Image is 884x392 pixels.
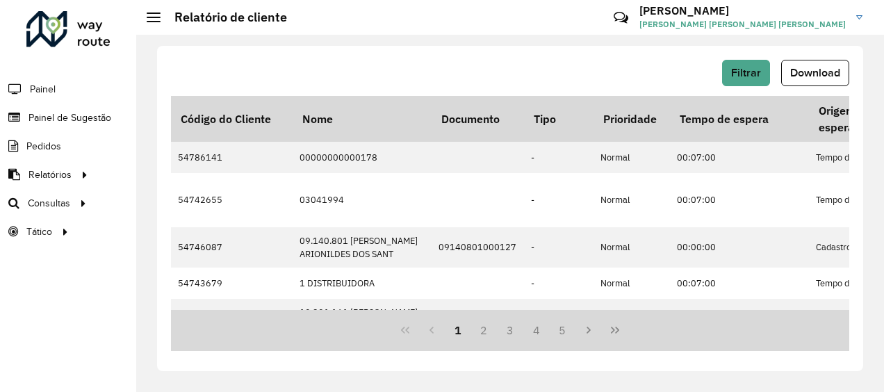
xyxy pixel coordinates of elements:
[722,60,770,86] button: Filtrar
[26,224,52,239] span: Tático
[445,317,471,343] button: 1
[594,142,670,173] td: Normal
[575,317,602,343] button: Next Page
[594,227,670,268] td: Normal
[670,268,809,299] td: 00:07:00
[594,268,670,299] td: Normal
[171,142,293,173] td: 54786141
[171,96,293,142] th: Código do Cliente
[432,299,524,339] td: 10201161000105
[28,111,111,125] span: Painel de Sugestão
[602,317,628,343] button: Last Page
[171,299,293,339] td: 54746400
[670,299,809,339] td: 00:00:00
[171,227,293,268] td: 54746087
[639,18,846,31] span: [PERSON_NAME] [PERSON_NAME] [PERSON_NAME]
[432,227,524,268] td: 09140801000127
[293,142,432,173] td: 00000000000178
[28,196,70,211] span: Consultas
[550,317,576,343] button: 5
[524,96,594,142] th: Tipo
[523,317,550,343] button: 4
[790,67,840,79] span: Download
[524,227,594,268] td: -
[524,268,594,299] td: -
[293,268,432,299] td: 1 DISTRIBUIDORA
[524,299,594,339] td: -
[731,67,761,79] span: Filtrar
[639,4,846,17] h3: [PERSON_NAME]
[524,142,594,173] td: -
[293,227,432,268] td: 09.140.801 [PERSON_NAME] ARIONILDES DOS SANT
[497,317,523,343] button: 3
[670,96,809,142] th: Tempo de espera
[594,299,670,339] td: Normal
[161,10,287,25] h2: Relatório de cliente
[594,173,670,227] td: Normal
[470,317,497,343] button: 2
[670,227,809,268] td: 00:00:00
[171,268,293,299] td: 54743679
[293,299,432,339] td: 10.201.161 [PERSON_NAME] [PERSON_NAME]
[30,82,56,97] span: Painel
[594,96,670,142] th: Prioridade
[670,142,809,173] td: 00:07:00
[524,173,594,227] td: -
[606,3,636,33] a: Contato Rápido
[28,168,72,182] span: Relatórios
[26,139,61,154] span: Pedidos
[432,96,524,142] th: Documento
[670,173,809,227] td: 00:07:00
[293,173,432,227] td: 03041994
[293,96,432,142] th: Nome
[781,60,849,86] button: Download
[171,173,293,227] td: 54742655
